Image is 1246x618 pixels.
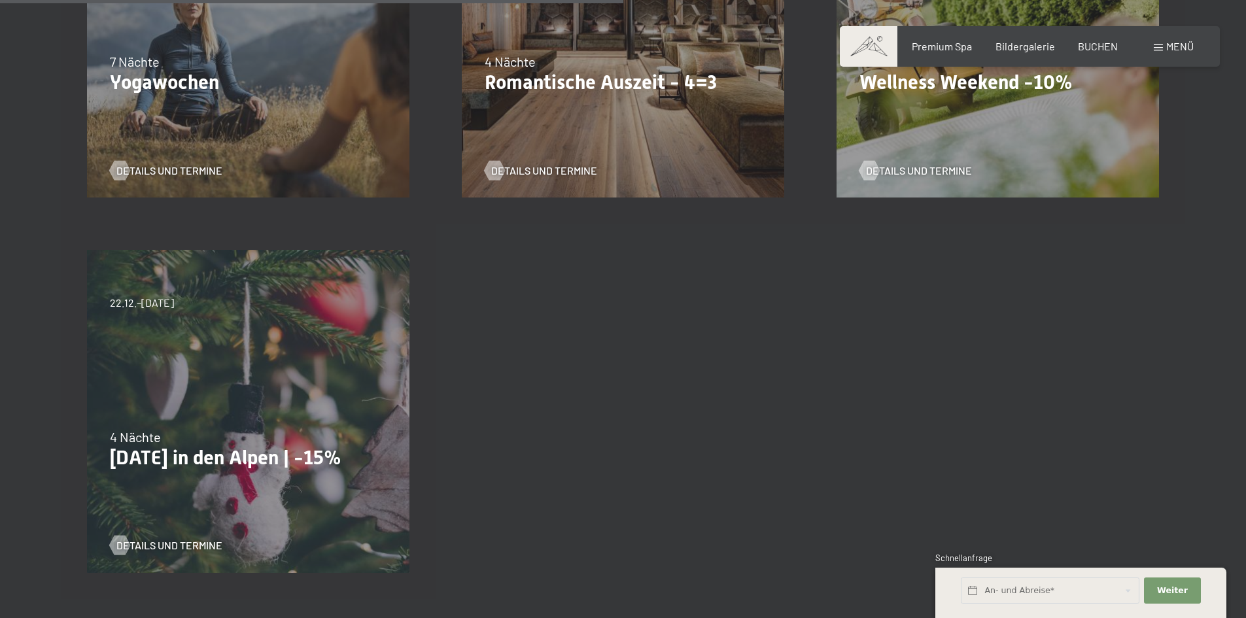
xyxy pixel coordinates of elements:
[995,40,1055,52] a: Bildergalerie
[912,40,972,52] a: Premium Spa
[485,54,536,69] span: 4 Nächte
[1166,40,1194,52] span: Menü
[859,71,1136,94] p: Wellness Weekend -10%
[485,163,597,178] a: Details und Termine
[116,163,222,178] span: Details und Termine
[935,553,992,563] span: Schnellanfrage
[110,296,174,310] span: 22.12.–[DATE]
[859,163,972,178] a: Details und Termine
[110,429,161,445] span: 4 Nächte
[110,71,387,94] p: Yogawochen
[491,163,597,178] span: Details und Termine
[485,71,761,94] p: Romantische Auszeit - 4=3
[1157,585,1188,596] span: Weiter
[110,54,160,69] span: 7 Nächte
[110,538,222,553] a: Details und Termine
[1078,40,1118,52] a: BUCHEN
[1144,577,1200,604] button: Weiter
[866,163,972,178] span: Details und Termine
[110,163,222,178] a: Details und Termine
[116,538,222,553] span: Details und Termine
[110,446,387,470] p: [DATE] in den Alpen | -15%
